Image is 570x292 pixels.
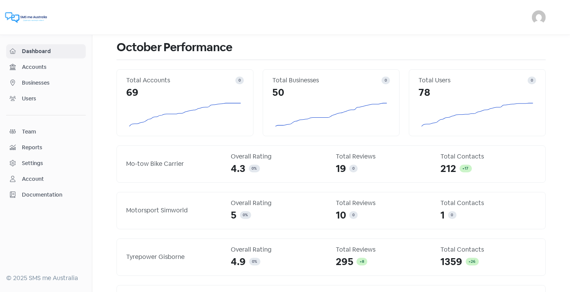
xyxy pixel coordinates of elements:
[6,44,86,58] a: Dashboard
[463,166,469,171] span: +17
[6,76,86,90] a: Businesses
[22,47,82,55] span: Dashboard
[254,166,257,171] span: %
[255,259,257,264] span: %
[22,175,44,183] div: Account
[6,188,86,202] a: Documentation
[126,206,222,215] div: Motorsport Simworld
[126,159,222,169] div: Mo-tow Bike Carrier
[22,63,82,71] span: Accounts
[231,199,327,208] div: Overall Rating
[385,78,387,83] span: 0
[272,85,390,100] div: 50
[336,208,346,223] span: 10
[231,152,327,161] div: Overall Rating
[272,76,382,85] div: Total Businesses
[532,10,546,24] img: User
[352,166,355,171] span: 0
[6,156,86,170] a: Settings
[336,245,432,254] div: Total Reviews
[22,159,43,167] div: Settings
[441,152,537,161] div: Total Contacts
[22,79,82,87] span: Businesses
[22,128,82,136] span: Team
[252,166,254,171] span: 0
[469,259,476,264] span: +26
[117,35,546,60] h1: October Performance
[441,199,537,208] div: Total Contacts
[231,254,246,269] span: 4.9
[418,85,536,100] div: 78
[6,172,86,186] a: Account
[231,245,327,254] div: Overall Rating
[6,140,86,155] a: Reports
[252,259,255,264] span: 0
[126,252,222,262] div: Tyrepower Gisborne
[441,245,537,254] div: Total Contacts
[6,92,86,106] a: Users
[231,208,237,223] span: 5
[352,212,355,217] span: 0
[22,191,82,199] span: Documentation
[126,85,244,100] div: 69
[126,76,235,85] div: Total Accounts
[6,125,86,139] a: Team
[22,95,82,103] span: Users
[336,199,432,208] div: Total Reviews
[245,212,248,217] span: %
[441,161,457,176] span: 212
[231,161,246,176] span: 4.3
[243,212,245,217] span: 0
[336,161,346,176] span: 19
[418,76,528,85] div: Total Users
[441,254,463,269] span: 1359
[451,212,453,217] span: 0
[360,259,364,264] span: +8
[336,152,432,161] div: Total Reviews
[336,254,353,269] span: 295
[6,274,86,283] div: © 2025 SMS me Australia
[22,143,82,152] span: Reports
[441,208,445,223] span: 1
[6,60,86,74] a: Accounts
[238,78,241,83] span: 0
[531,78,533,83] span: 0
